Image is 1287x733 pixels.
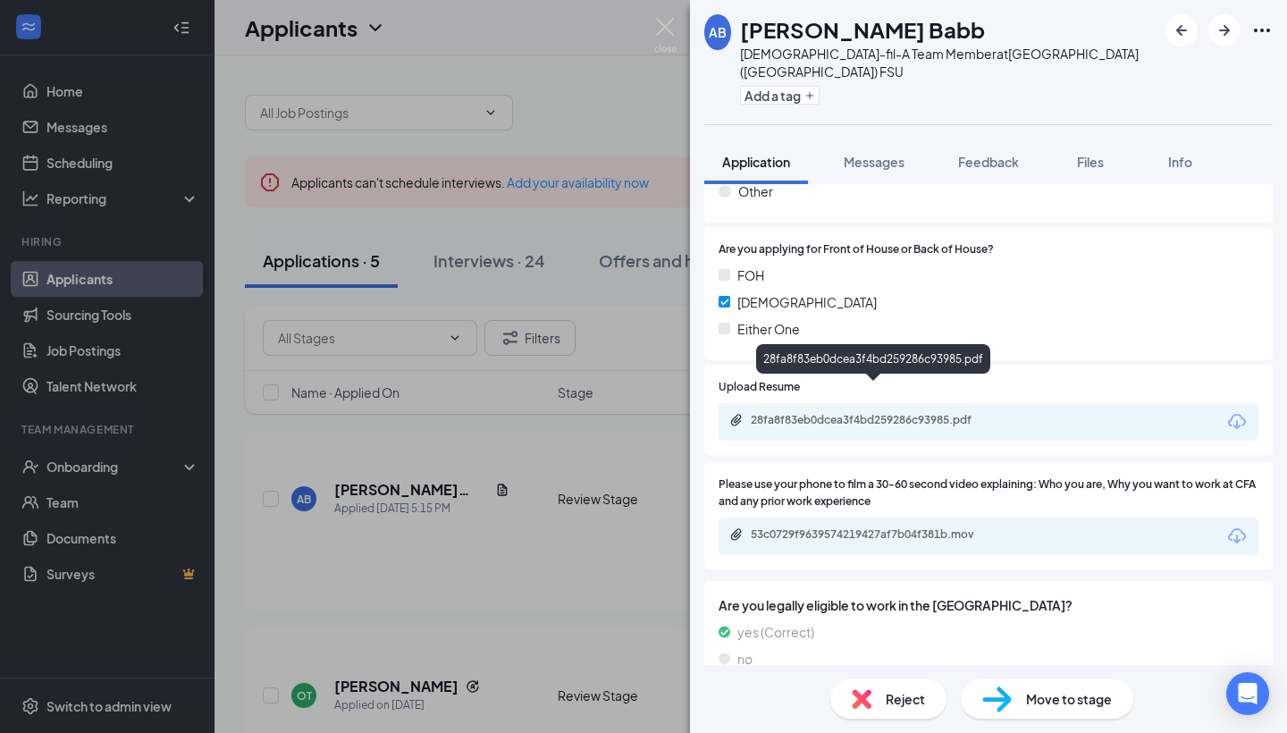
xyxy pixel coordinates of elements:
[737,292,877,312] span: [DEMOGRAPHIC_DATA]
[1026,689,1112,709] span: Move to stage
[729,527,1019,544] a: Paperclip53c0729f9639574219427af7b04f381b.mov
[737,649,753,669] span: no
[958,154,1019,170] span: Feedback
[719,476,1258,510] span: Please use your phone to film a 30-60 second video explaining: Who you are, Why you want to work ...
[719,379,800,396] span: Upload Resume
[804,90,815,101] svg: Plus
[737,265,764,285] span: FOH
[1168,154,1192,170] span: Info
[1214,20,1235,41] svg: ArrowRight
[737,622,814,642] span: yes (Correct)
[740,86,820,105] button: PlusAdd a tag
[1171,20,1192,41] svg: ArrowLeftNew
[738,181,773,201] span: Other
[729,527,744,542] svg: Paperclip
[1208,14,1241,46] button: ArrowRight
[1165,14,1198,46] button: ArrowLeftNew
[740,45,1157,80] div: [DEMOGRAPHIC_DATA]-fil-A Team Member at [GEOGRAPHIC_DATA] ([GEOGRAPHIC_DATA]) FSU
[719,595,1258,615] span: Are you legally eligible to work in the [GEOGRAPHIC_DATA]?
[1226,526,1248,547] svg: Download
[844,154,904,170] span: Messages
[751,527,1001,542] div: 53c0729f9639574219427af7b04f381b.mov
[729,413,1019,430] a: Paperclip28fa8f83eb0dcea3f4bd259286c93985.pdf
[719,241,994,258] span: Are you applying for Front of House or Back of House?
[740,14,985,45] h1: [PERSON_NAME] Babb
[751,413,1001,427] div: 28fa8f83eb0dcea3f4bd259286c93985.pdf
[1226,411,1248,433] svg: Download
[737,319,800,339] span: Either One
[1251,20,1273,41] svg: Ellipses
[722,154,790,170] span: Application
[886,689,925,709] span: Reject
[729,413,744,427] svg: Paperclip
[1226,672,1269,715] div: Open Intercom Messenger
[709,23,727,41] div: AB
[1077,154,1104,170] span: Files
[756,344,990,374] div: 28fa8f83eb0dcea3f4bd259286c93985.pdf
